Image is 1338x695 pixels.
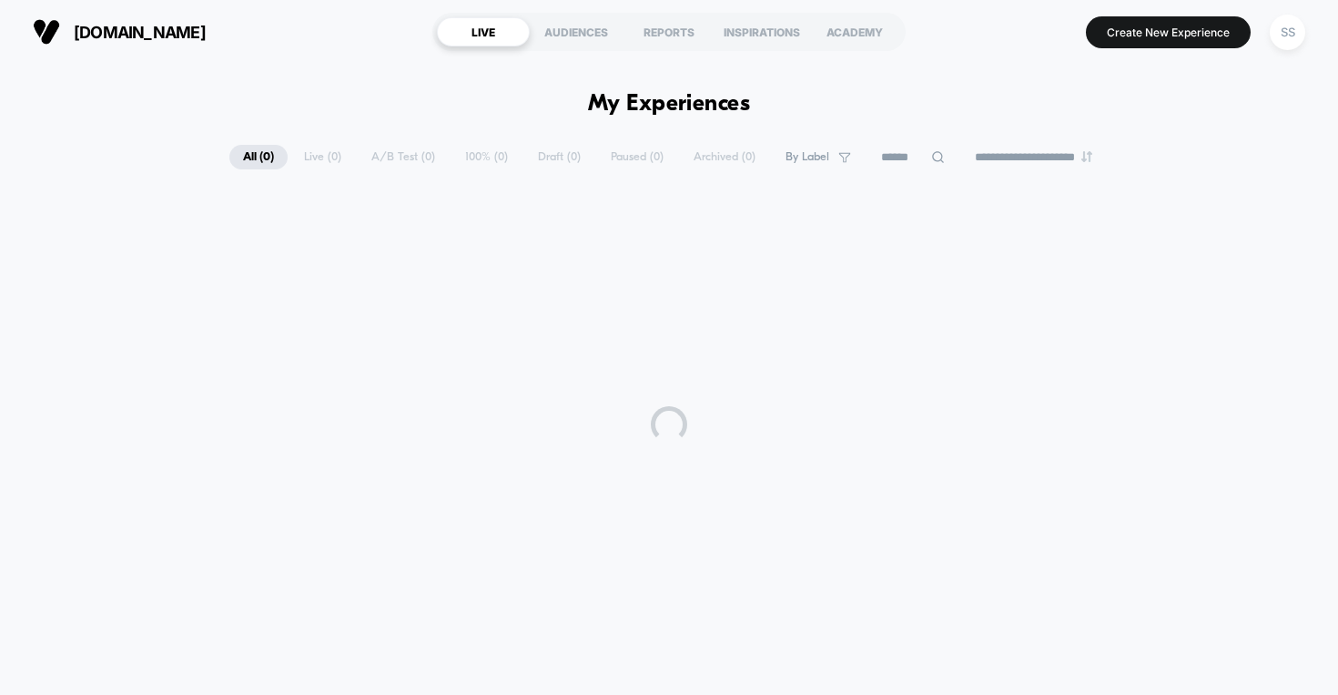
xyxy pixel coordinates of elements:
[74,23,206,42] span: [DOMAIN_NAME]
[808,17,901,46] div: ACADEMY
[437,17,530,46] div: LIVE
[786,150,829,164] span: By Label
[229,145,288,169] span: All ( 0 )
[27,17,211,46] button: [DOMAIN_NAME]
[1086,16,1251,48] button: Create New Experience
[530,17,623,46] div: AUDIENCES
[1081,151,1092,162] img: end
[588,91,751,118] h1: My Experiences
[1270,15,1305,50] div: SS
[715,17,808,46] div: INSPIRATIONS
[623,17,715,46] div: REPORTS
[33,18,60,46] img: Visually logo
[1264,14,1311,51] button: SS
